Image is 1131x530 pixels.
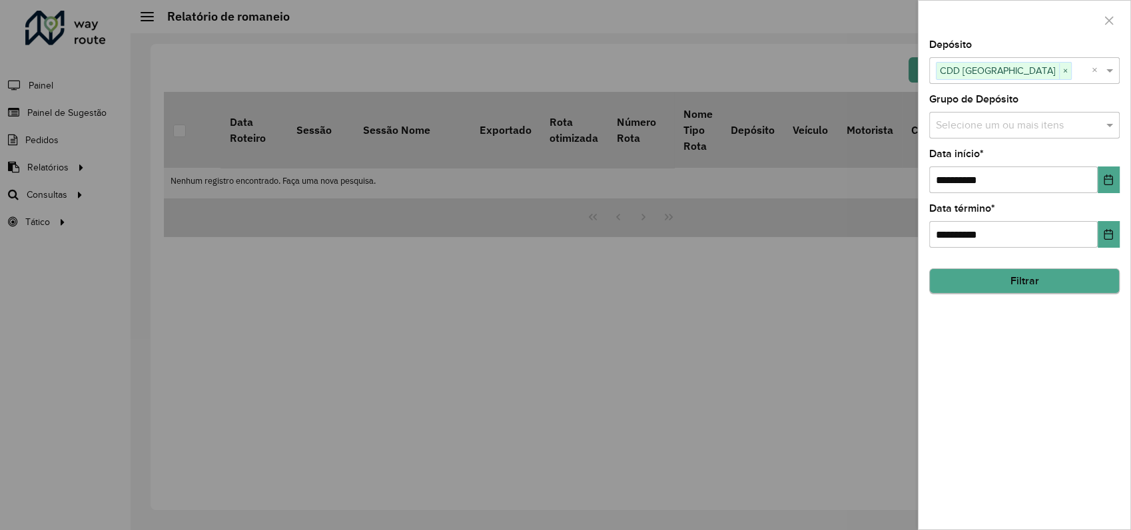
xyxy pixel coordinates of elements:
label: Data término [929,200,995,216]
button: Choose Date [1098,166,1120,193]
label: Data início [929,146,984,162]
label: Depósito [929,37,972,53]
label: Grupo de Depósito [929,91,1018,107]
span: Clear all [1092,63,1103,79]
span: × [1059,63,1071,79]
button: Filtrar [929,268,1120,294]
span: CDD [GEOGRAPHIC_DATA] [937,63,1059,79]
button: Choose Date [1098,221,1120,248]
